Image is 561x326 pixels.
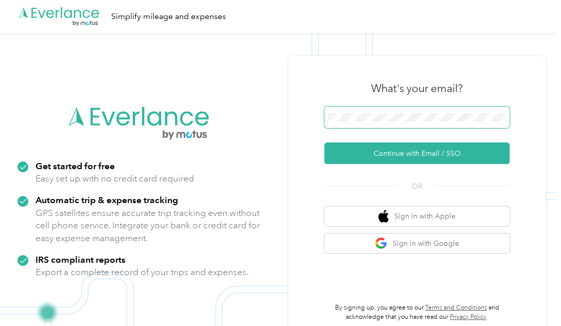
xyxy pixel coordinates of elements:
[36,172,194,185] p: Easy set up with no credit card required
[371,81,463,96] h3: What's your email?
[375,237,388,250] img: google logo
[324,303,510,321] p: By signing up, you agree to our and acknowledge that you have read our .
[36,266,249,279] p: Export a complete record of your trips and expenses.
[36,254,126,265] strong: IRS compliant reports
[399,181,435,192] span: OR
[450,313,486,321] a: Privacy Policy
[36,160,115,171] strong: Get started for free
[324,206,510,226] button: apple logoSign in with Apple
[111,10,226,23] div: Simplify mileage and expenses
[378,210,389,223] img: apple logo
[425,304,487,312] a: Terms and Conditions
[36,207,260,245] p: GPS satellites ensure accurate trip tracking even without cell phone service. Integrate your bank...
[324,142,510,164] button: Continue with Email / SSO
[324,233,510,253] button: google logoSign in with Google
[36,194,178,205] strong: Automatic trip & expense tracking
